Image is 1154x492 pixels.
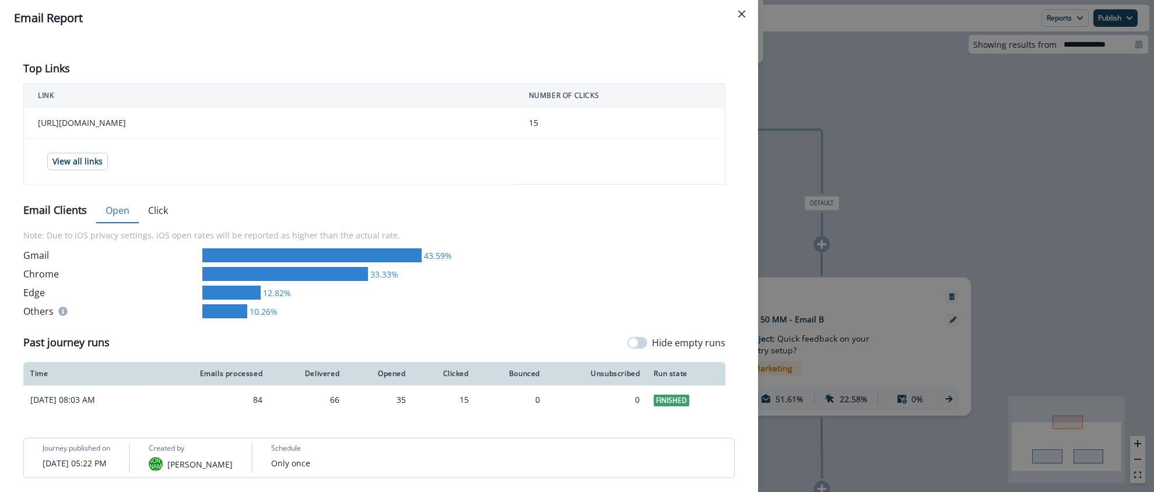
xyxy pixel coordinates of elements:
[14,9,744,27] div: Email Report
[23,202,87,218] p: Email Clients
[554,369,640,378] div: Unsubscribed
[483,369,540,378] div: Bounced
[23,222,725,248] p: Note: Due to iOS privacy settings, iOS open rates will be reported as higher than the actual rate.
[368,268,398,280] div: 33.33%
[23,61,70,76] p: Top Links
[483,394,540,406] div: 0
[47,153,108,170] button: View all links
[353,369,405,378] div: Opened
[43,443,110,454] p: Journey published on
[420,394,469,406] div: 15
[271,457,310,469] p: Only once
[353,394,405,406] div: 35
[23,335,110,350] p: Past journey runs
[155,369,262,378] div: Emails processed
[52,157,103,167] p: View all links
[30,369,141,378] div: Time
[420,369,469,378] div: Clicked
[149,453,163,475] div: Jeff Ayers
[139,199,177,223] button: Click
[515,84,725,108] th: NUMBER OF CLICKS
[554,394,640,406] div: 0
[149,443,184,454] p: Created by
[271,443,301,454] p: Schedule
[30,394,141,406] p: [DATE] 08:03 AM
[23,304,198,318] div: Others
[167,458,233,470] p: [PERSON_NAME]
[24,108,515,139] td: [URL][DOMAIN_NAME]
[96,199,139,223] button: Open
[247,305,278,318] div: 10.26%
[23,286,198,300] div: Edge
[43,457,107,469] p: [DATE] 05:22 PM
[515,108,725,139] td: 15
[24,84,515,108] th: LINK
[654,369,718,378] div: Run state
[155,394,262,406] div: 84
[276,394,339,406] div: 66
[276,369,339,378] div: Delivered
[261,287,291,299] div: 12.82%
[732,5,751,23] button: Close
[652,336,725,350] p: Hide empty runs
[422,249,452,262] div: 43.59%
[654,395,689,406] span: Finished
[23,248,198,262] div: Gmail
[23,267,198,281] div: Chrome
